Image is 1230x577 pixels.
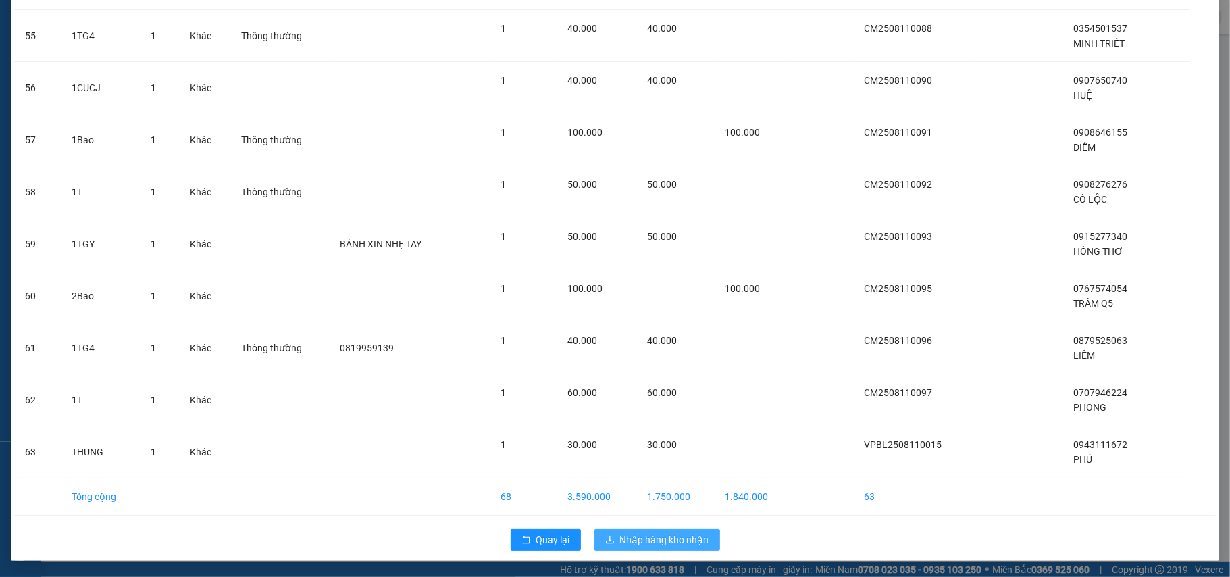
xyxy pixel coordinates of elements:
td: 61 [14,322,61,374]
span: 0354501537 [1073,23,1127,34]
span: CM2508110093 [864,231,932,242]
button: rollbackQuay lại [511,529,581,551]
td: 1.840.000 [714,478,792,516]
span: 1 [501,127,506,138]
span: 1 [151,30,156,41]
span: 50.000 [567,231,597,242]
span: HỒNG THƠ [1073,246,1123,257]
td: 59 [14,218,61,270]
span: CM2508110095 [864,283,932,294]
span: 40.000 [647,23,677,34]
td: 1T [61,166,140,218]
span: CÔ LỘC [1073,194,1107,205]
span: PHONG [1073,402,1106,413]
button: downloadNhập hàng kho nhận [594,529,720,551]
span: 0943111672 [1073,439,1127,450]
span: 100.000 [725,127,760,138]
span: 0707946224 [1073,387,1127,398]
td: 68 [490,478,557,516]
span: 50.000 [647,231,677,242]
td: Khác [179,166,230,218]
span: HUỆ [1073,90,1092,101]
td: 55 [14,10,61,62]
span: download [605,535,615,546]
span: 1 [501,387,506,398]
span: TRÂM Q5 [1073,298,1113,309]
td: Khác [179,374,230,426]
span: 0767574054 [1073,283,1127,294]
span: 1 [501,335,506,346]
span: 0879525063 [1073,335,1127,346]
span: 100.000 [725,283,760,294]
span: DIỄM [1073,142,1096,153]
span: CM2508110097 [864,387,932,398]
span: 1 [151,447,156,457]
span: VPBL2508110015 [864,439,942,450]
span: 0908276276 [1073,179,1127,190]
td: Thông thường [230,322,329,374]
span: 0907650740 [1073,75,1127,86]
span: 30.000 [647,439,677,450]
span: 40.000 [647,335,677,346]
td: 57 [14,114,61,166]
span: 1 [151,186,156,197]
span: 0819959139 [340,343,394,353]
td: 1TG4 [61,322,140,374]
td: 2Bao [61,270,140,322]
span: 0915277340 [1073,231,1127,242]
span: 1 [501,283,506,294]
span: 1 [151,291,156,301]
span: 60.000 [567,387,597,398]
td: Khác [179,218,230,270]
td: 60 [14,270,61,322]
td: 1CUCJ [61,62,140,114]
span: MINH TRIẾT [1073,38,1125,49]
li: 26 Phó Cơ Điều, Phường 12 [126,33,565,50]
span: Quay lại [536,532,570,547]
span: CM2508110091 [864,127,932,138]
span: 40.000 [567,335,597,346]
b: GỬI : Trạm Quận 5 [17,98,170,120]
span: 40.000 [647,75,677,86]
span: CM2508110092 [864,179,932,190]
td: 1TG4 [61,10,140,62]
span: 1 [151,343,156,353]
td: Thông thường [230,10,329,62]
span: CM2508110088 [864,23,932,34]
span: PHÚ [1073,454,1092,465]
td: Tổng cộng [61,478,140,516]
span: 100.000 [567,283,603,294]
td: 63 [853,478,972,516]
span: 100.000 [567,127,603,138]
td: 1T [61,374,140,426]
td: Khác [179,10,230,62]
li: Hotline: 02839552959 [126,50,565,67]
td: 56 [14,62,61,114]
td: Thông thường [230,166,329,218]
span: 1 [151,82,156,93]
span: BÁNH XIN NHẸ TAY [340,239,421,249]
span: 40.000 [567,23,597,34]
td: Khác [179,426,230,478]
td: 1TGY [61,218,140,270]
td: 1.750.000 [636,478,714,516]
span: 1 [501,23,506,34]
span: 40.000 [567,75,597,86]
span: 1 [501,179,506,190]
span: Nhập hàng kho nhận [620,532,709,547]
td: 58 [14,166,61,218]
td: 63 [14,426,61,478]
span: 1 [151,395,156,405]
span: CM2508110090 [864,75,932,86]
span: 50.000 [647,179,677,190]
span: 1 [151,239,156,249]
img: logo.jpg [17,17,84,84]
span: 1 [151,134,156,145]
td: Thông thường [230,114,329,166]
span: 1 [501,439,506,450]
span: 60.000 [647,387,677,398]
span: 30.000 [567,439,597,450]
td: Khác [179,62,230,114]
span: 1 [501,75,506,86]
span: LIÊM [1073,350,1095,361]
